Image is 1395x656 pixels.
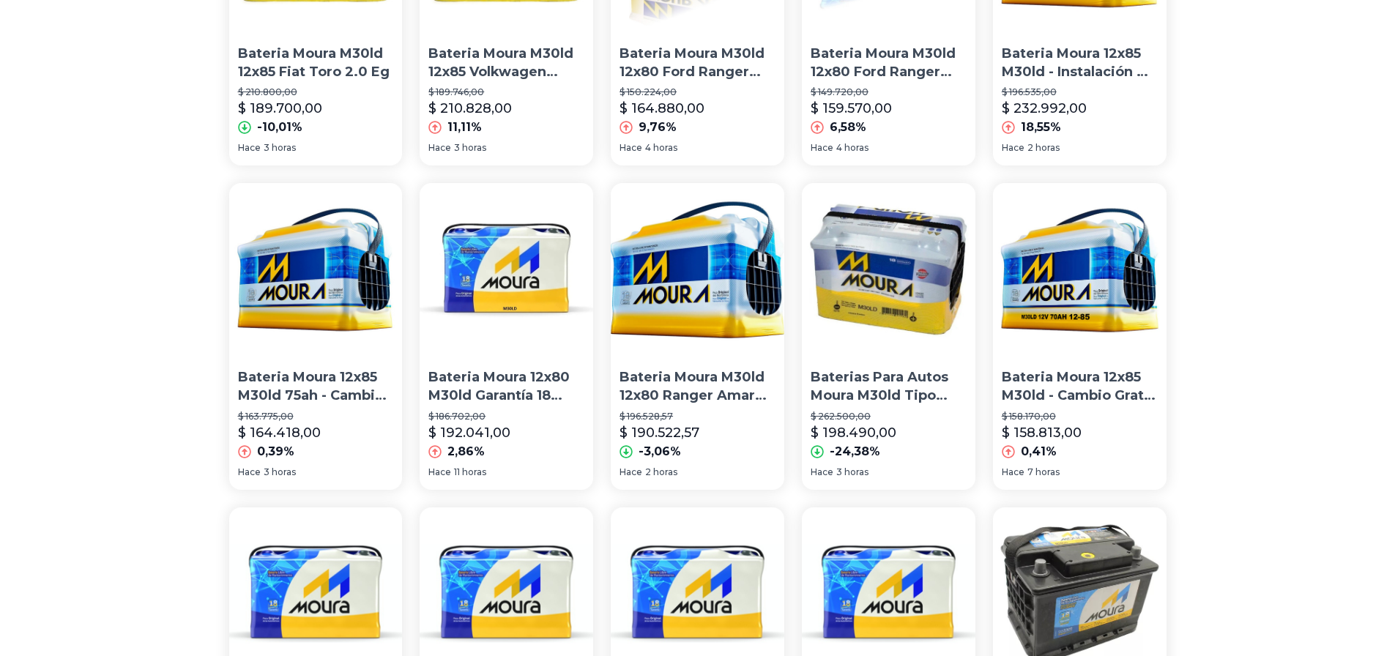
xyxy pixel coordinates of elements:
p: 0,39% [257,443,294,461]
p: $ 186.702,00 [428,411,584,422]
p: $ 149.720,00 [811,86,967,98]
span: 7 horas [1027,466,1060,478]
p: Bateria Moura M30ld 12x80 Ford Ranger Diesel 3.2 3.0 2.8 2.2 [620,45,775,81]
p: Bateria Moura 12x80 M30ld Garantía 18 Meses [428,368,584,405]
p: $ 192.041,00 [428,422,510,443]
span: Hace [811,142,833,154]
p: $ 189.700,00 [238,98,322,119]
span: 3 horas [264,142,296,154]
a: Bateria Moura 12x85 M30ld 75ah - Cambio Gratis A DomicilioBateria Moura 12x85 M30ld 75ah - Cambio... [229,183,403,489]
p: 0,41% [1021,443,1057,461]
span: 4 horas [836,142,868,154]
p: Bateria Moura M30ld 12x80 Ford Ranger Amarok Bora Polo Td [811,45,967,81]
p: 11,11% [447,119,482,136]
a: Bateria Moura 12x80 M30ld Garantía 18 MesesBateria Moura 12x80 M30ld Garantía 18 Meses$ 186.702,0... [420,183,593,489]
a: Baterias Para Autos Moura M30ld Tipo 12x90 Ranger F400 Baterias Para Autos Moura M30ld Tipo 12x90... [802,183,975,489]
span: Hace [620,142,642,154]
p: $ 158.170,00 [1002,411,1158,422]
p: $ 159.570,00 [811,98,892,119]
p: 9,76% [639,119,677,136]
p: -10,01% [257,119,302,136]
span: 11 horas [454,466,486,478]
p: $ 189.746,00 [428,86,584,98]
p: $ 210.828,00 [428,98,512,119]
span: Hace [428,142,451,154]
span: 3 horas [836,466,868,478]
span: 2 horas [645,466,677,478]
span: Hace [811,466,833,478]
p: -3,06% [639,443,681,461]
p: Bateria Moura M30ld 12x85 Fiat Toro 2.0 Eg [238,45,394,81]
p: 2,86% [447,443,485,461]
img: Bateria Moura 12x85 M30ld - Cambio Gratis A Domicilio [993,183,1167,357]
a: Bateria Moura M30ld 12x80 Ranger Amarok NeumafloresBateria Moura M30ld 12x80 Ranger Amarok Neumaf... [611,183,784,489]
p: Baterias Para Autos Moura M30ld Tipo 12x90 Ranger F400 [811,368,967,405]
span: Hace [620,466,642,478]
p: -24,38% [830,443,880,461]
p: $ 262.500,00 [811,411,967,422]
p: $ 196.528,57 [620,411,775,422]
p: $ 210.800,00 [238,86,394,98]
span: Hace [1002,466,1024,478]
span: Hace [238,142,261,154]
img: Bateria Moura 12x80 M30ld Garantía 18 Meses [420,183,593,357]
p: Bateria Moura 12x85 M30ld - Cambio Gratis A Domicilio [1002,368,1158,405]
img: Baterias Para Autos Moura M30ld Tipo 12x90 Ranger F400 [802,183,975,357]
p: $ 164.418,00 [238,422,321,443]
span: 3 horas [454,142,486,154]
p: Bateria Moura M30ld 12x80 Ranger Amarok Neumaflores [620,368,775,405]
span: Hace [1002,142,1024,154]
p: $ 150.224,00 [620,86,775,98]
p: $ 164.880,00 [620,98,704,119]
p: Bateria Moura 12x85 M30ld 75ah - Cambio Gratis A Domicilio [238,368,394,405]
span: Hace [238,466,261,478]
p: Bateria Moura M30ld 12x85 Volkwagen Amarok Eg [428,45,584,81]
p: $ 198.490,00 [811,422,896,443]
a: Bateria Moura 12x85 M30ld - Cambio Gratis A DomicilioBateria Moura 12x85 M30ld - Cambio Gratis A ... [993,183,1167,489]
p: $ 158.813,00 [1002,422,1082,443]
span: 4 horas [645,142,677,154]
span: 3 horas [264,466,296,478]
p: Bateria Moura 12x85 M30ld - Instalación A Domicilio [1002,45,1158,81]
p: $ 232.992,00 [1002,98,1087,119]
p: $ 190.522,57 [620,422,699,443]
span: Hace [428,466,451,478]
p: $ 163.775,00 [238,411,394,422]
img: Bateria Moura M30ld 12x80 Ranger Amarok Neumaflores [611,183,784,357]
img: Bateria Moura 12x85 M30ld 75ah - Cambio Gratis A Domicilio [229,183,403,357]
span: 2 horas [1027,142,1060,154]
p: 18,55% [1021,119,1061,136]
p: 6,58% [830,119,866,136]
p: $ 196.535,00 [1002,86,1158,98]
